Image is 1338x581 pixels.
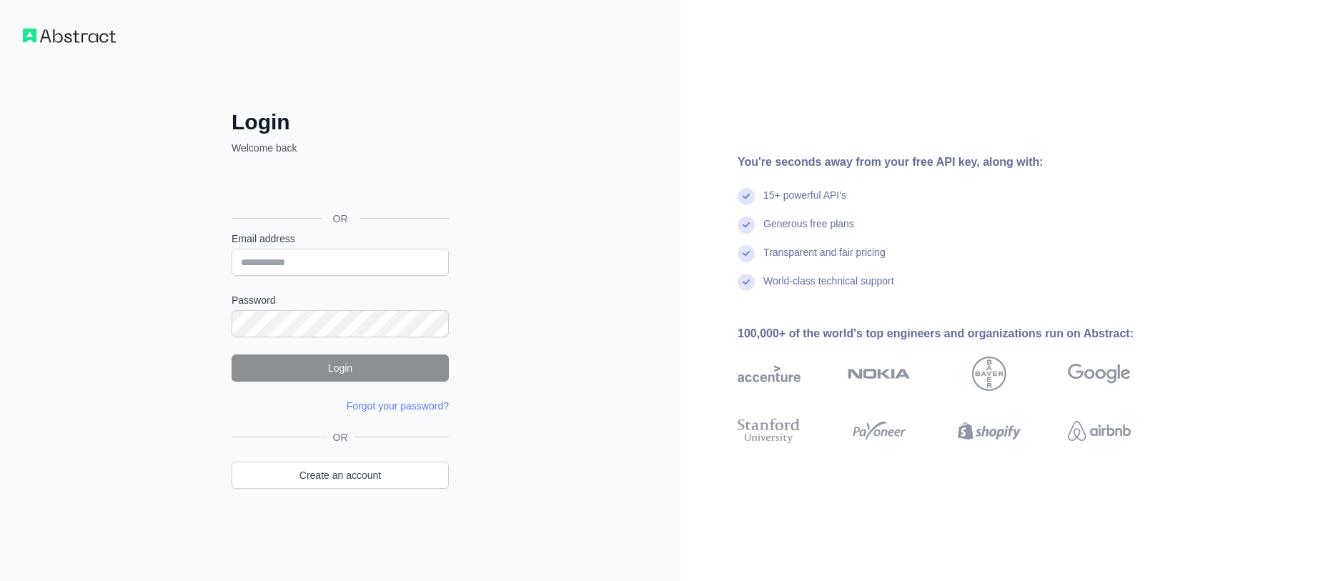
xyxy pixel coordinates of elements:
div: Transparent and fair pricing [763,245,886,274]
img: payoneer [848,415,911,447]
img: check mark [738,274,755,291]
img: accenture [738,357,801,391]
div: 100,000+ of the world's top engineers and organizations run on Abstract: [738,325,1176,342]
button: Login [232,354,449,382]
div: Generous free plans [763,217,854,245]
iframe: Butonul Conectează-te cu Google [224,171,453,202]
img: stanford university [738,415,801,447]
div: World-class technical support [763,274,894,302]
span: OR [322,212,360,226]
img: google [1068,357,1131,391]
label: Email address [232,232,449,246]
label: Password [232,293,449,307]
span: OR [327,430,354,445]
img: Workflow [23,29,116,43]
h2: Login [232,109,449,135]
div: You're seconds away from your free API key, along with: [738,154,1176,171]
img: check mark [738,188,755,205]
p: Welcome back [232,141,449,155]
a: Forgot your password? [347,400,449,412]
img: bayer [972,357,1006,391]
div: Conectează-te cu Google. Se deschide într-o filă nouă [232,171,446,202]
img: nokia [848,357,911,391]
img: shopify [958,415,1021,447]
a: Create an account [232,462,449,489]
img: check mark [738,217,755,234]
img: airbnb [1068,415,1131,447]
img: check mark [738,245,755,262]
div: 15+ powerful API's [763,188,846,217]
